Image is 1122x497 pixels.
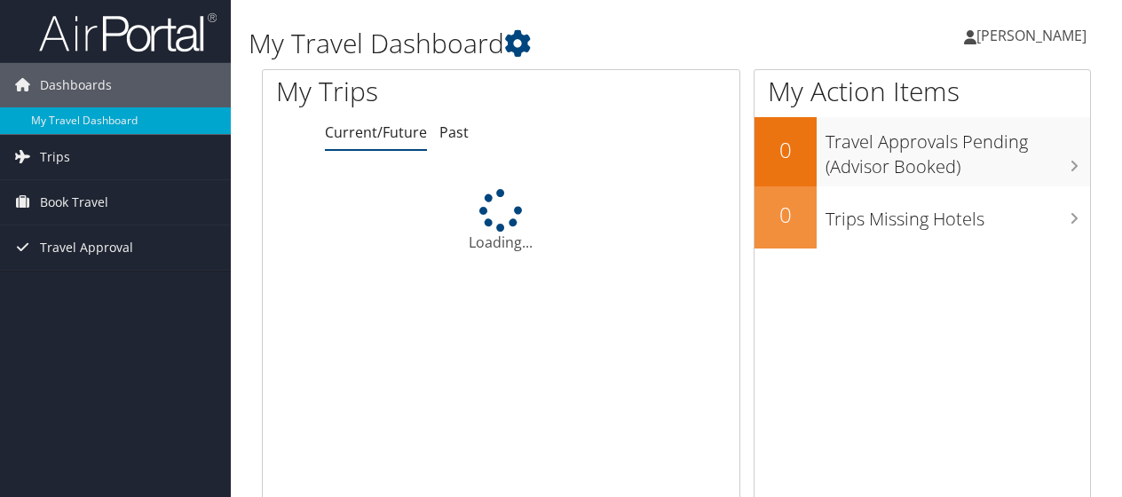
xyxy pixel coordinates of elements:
[40,180,108,225] span: Book Travel
[964,9,1104,62] a: [PERSON_NAME]
[755,135,817,165] h2: 0
[263,189,739,253] div: Loading...
[826,121,1090,179] h3: Travel Approvals Pending (Advisor Booked)
[826,198,1090,232] h3: Trips Missing Hotels
[40,225,133,270] span: Travel Approval
[40,63,112,107] span: Dashboards
[439,122,469,142] a: Past
[39,12,217,53] img: airportal-logo.png
[755,200,817,230] h2: 0
[325,122,427,142] a: Current/Future
[755,186,1090,248] a: 0Trips Missing Hotels
[755,73,1090,110] h1: My Action Items
[276,73,527,110] h1: My Trips
[249,25,819,62] h1: My Travel Dashboard
[755,117,1090,185] a: 0Travel Approvals Pending (Advisor Booked)
[40,135,70,179] span: Trips
[976,26,1086,45] span: [PERSON_NAME]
